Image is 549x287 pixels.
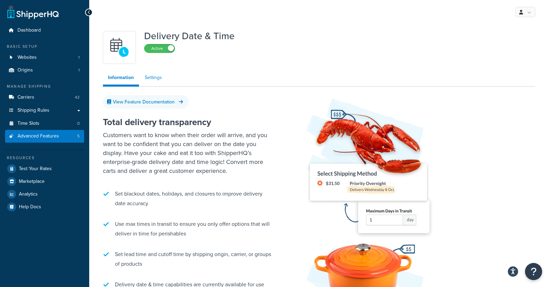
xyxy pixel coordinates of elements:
span: Analytics [19,191,38,197]
a: Websites1 [5,51,84,64]
label: Active [144,44,175,53]
a: Origins1 [5,64,84,77]
li: Time Slots [5,117,84,130]
img: gfkeb5ejjkALwAAAABJRU5ErkJggg== [107,35,131,59]
span: Shipping Rules [17,108,49,113]
span: Help Docs [19,204,41,210]
span: 0 [77,121,80,126]
span: Advanced Features [17,133,59,139]
span: 1 [78,55,80,60]
li: Use max times in transit to ensure you only offer options that will deliver in time for perishables [103,216,274,242]
a: Dashboard [5,24,84,37]
div: Resources [5,155,84,161]
li: Advanced Features [5,130,84,143]
span: 1 [78,67,80,73]
h1: Delivery Date & Time [144,31,235,41]
a: Test Your Rates [5,163,84,175]
div: Basic Setup [5,44,84,49]
li: Set lead time and cutoff time by shipping origin, carrier, or groups of products [103,246,274,272]
span: 5 [77,133,80,139]
a: Shipping Rules [5,104,84,117]
a: Analytics [5,188,84,200]
a: Marketplace [5,175,84,188]
a: Settings [140,71,167,85]
button: Open Resource Center [525,263,542,280]
li: Origins [5,64,84,77]
a: Time Slots0 [5,117,84,130]
li: Websites [5,51,84,64]
span: Carriers [17,95,34,100]
a: View Feature Documentation [103,95,189,109]
div: Manage Shipping [5,84,84,89]
a: Information [103,71,139,87]
span: Origins [17,67,33,73]
span: 42 [75,95,80,100]
h2: Total delivery transparency [103,117,274,127]
a: Carriers42 [5,91,84,104]
span: Dashboard [17,27,41,33]
li: Set blackout dates, holidays, and closures to improve delivery date accuracy [103,186,274,212]
span: Marketplace [19,179,45,185]
p: Customers want to know when their order will arrive, and you want to be confident that you can de... [103,131,274,175]
span: Websites [17,55,37,60]
a: Advanced Features5 [5,130,84,143]
span: Time Slots [17,121,39,126]
span: Test Your Rates [19,166,52,172]
a: Help Docs [5,201,84,213]
li: Carriers [5,91,84,104]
